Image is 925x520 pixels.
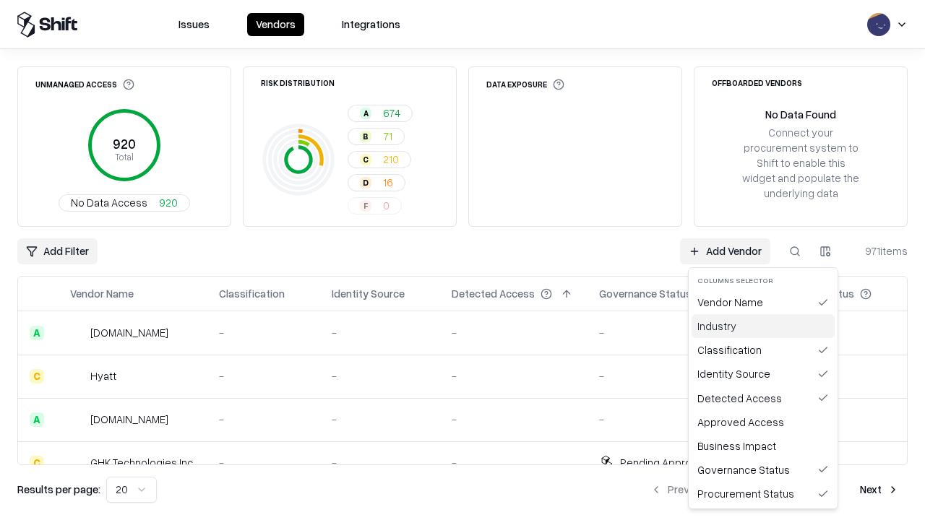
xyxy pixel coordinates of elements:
div: Governance Status [692,458,835,482]
div: Approved Access [692,410,835,434]
div: Identity Source [692,362,835,386]
div: Industry [692,314,835,338]
div: Procurement Status [692,482,835,506]
div: Classification [692,338,835,362]
div: Detected Access [692,386,835,410]
div: Vendor Name [692,290,835,314]
div: Columns selector [692,271,835,290]
div: Business Impact [692,434,835,458]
